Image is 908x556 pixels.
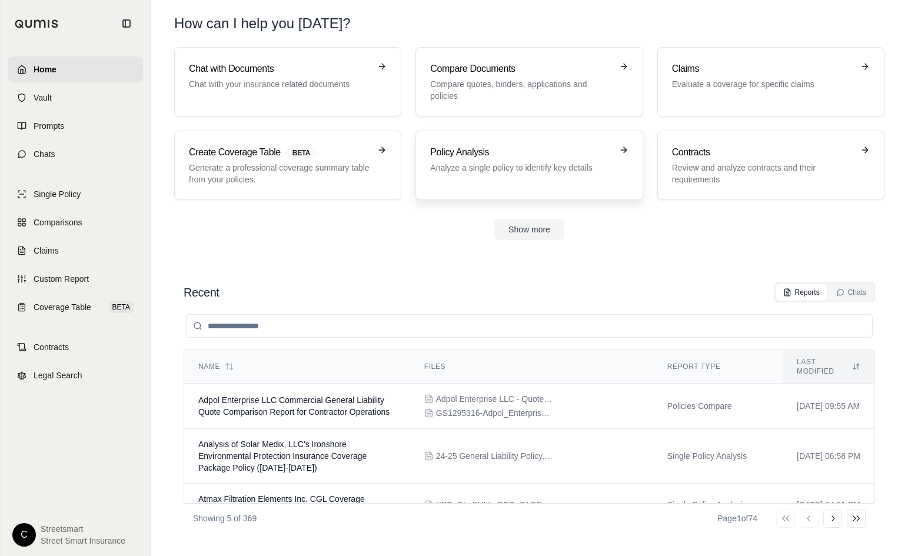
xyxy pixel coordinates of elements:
h3: Claims [672,62,853,76]
span: Single Policy [34,188,81,200]
button: Show more [494,219,564,240]
span: Custom Report [34,273,89,285]
span: Coverage Table [34,301,91,313]
a: Chat with DocumentsChat with your insurance related documents [174,47,401,116]
span: Street Smart Insurance [41,535,125,547]
a: Prompts [8,113,143,139]
a: Chats [8,141,143,167]
a: ClaimsEvaluate a coverage for specific claims [657,47,884,116]
span: Contracts [34,341,69,353]
p: Analyze a single policy to identify key details [430,162,611,174]
a: ContractsReview and analyze contracts and their requirements [657,131,884,200]
a: Legal Search [8,362,143,388]
span: Atmax Filtration Elements Inc. CGL Coverage Analysis for Export Order [198,494,365,515]
span: Prompts [34,120,64,132]
p: Generate a professional coverage summary table from your policies. [189,162,370,185]
div: Reports [783,288,820,297]
span: Home [34,64,56,75]
span: 24-25 General Liability Policy, Ironshore, Eff 9-20-24, $15,817.20.pdf [436,450,554,462]
span: Adpol Enterprise LLC - Quote - CONTRACTOR (1).pdf [436,393,554,405]
button: Chats [829,284,873,301]
span: Comparisons [34,217,82,228]
a: Create Coverage TableBETAGenerate a professional coverage summary table from your policies. [174,131,401,200]
span: Streetsmart [41,523,125,535]
h3: Compare Documents [430,62,611,76]
h2: Recent [184,284,219,301]
a: Home [8,56,143,82]
td: Policies Compare [653,384,783,429]
td: [DATE] 06:58 PM [783,429,874,484]
a: Coverage TableBETA [8,294,143,320]
span: BETA [109,301,134,313]
h1: How can I help you [DATE]? [174,14,884,33]
p: Showing 5 of 369 [193,512,257,524]
td: [DATE] 09:55 AM [783,384,874,429]
a: Contracts [8,334,143,360]
img: Qumis Logo [15,19,59,28]
th: Report Type [653,350,783,384]
p: Compare quotes, binders, applications and policies [430,78,611,102]
p: Review and analyze contracts and their requirements [672,162,853,185]
span: Adpol Enterprise LLC Commercial General Liability Quote Comparison Report for Contractor Operations [198,395,390,417]
div: Last modified [797,357,860,376]
span: GS1295316-Adpol_Enterprise (2).pdf [436,407,554,419]
div: C [12,523,36,547]
a: Policy AnalysisAnalyze a single policy to identify key details [415,131,643,200]
h3: Policy Analysis [430,145,611,159]
button: Collapse sidebar [117,14,136,33]
div: Name [198,362,396,371]
a: Vault [8,85,143,111]
td: Single Policy Analysis [653,429,783,484]
h3: Contracts [672,145,853,159]
a: Comparisons [8,209,143,235]
a: Single Policy [8,181,143,207]
div: Chats [836,288,866,297]
a: Compare DocumentsCompare quotes, binders, applications and policies [415,47,643,116]
span: Legal Search [34,369,82,381]
div: Page 1 of 74 [717,512,757,524]
span: Vault [34,92,52,104]
a: Claims [8,238,143,264]
h3: Create Coverage Table [189,145,370,159]
span: Chats [34,148,55,160]
h3: Chat with Documents [189,62,370,76]
p: Evaluate a coverage for specific claims [672,78,853,90]
span: BETA [285,147,317,159]
span: Analysis of Solar Medix, LLC's Ironshore Environmental Protection Insurance Coverage Package Poli... [198,440,367,472]
a: Custom Report [8,266,143,292]
button: Reports [776,284,827,301]
td: [DATE] 04:21 PM [783,484,874,527]
span: XPT+GL+FULL+DEC+PAGE+-+BDG311866901+-+07-04-2025+TO+07-04-2026.pdf [436,499,554,511]
td: Single Policy Analysis [653,484,783,527]
span: Claims [34,245,59,257]
p: Chat with your insurance related documents [189,78,370,90]
th: Files [410,350,653,384]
